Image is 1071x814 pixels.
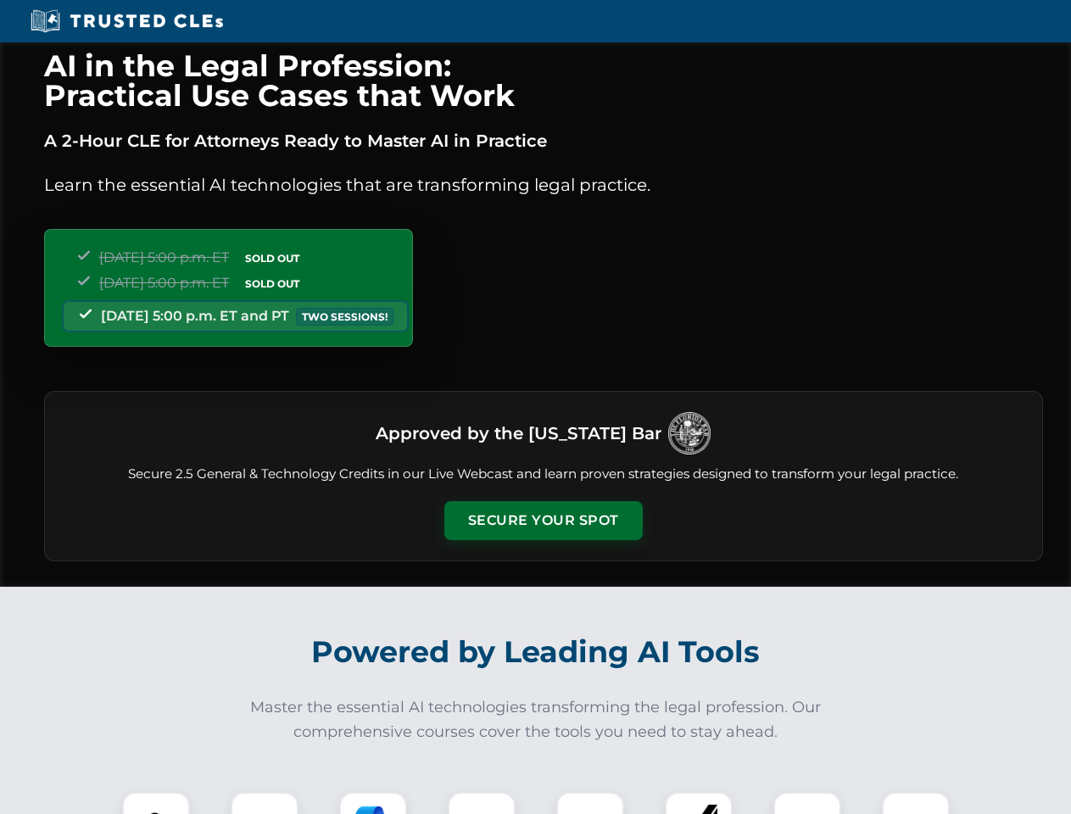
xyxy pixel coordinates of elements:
span: [DATE] 5:00 p.m. ET [99,275,229,291]
p: Master the essential AI technologies transforming the legal profession. Our comprehensive courses... [239,695,833,744]
p: Learn the essential AI technologies that are transforming legal practice. [44,171,1043,198]
p: Secure 2.5 General & Technology Credits in our Live Webcast and learn proven strategies designed ... [65,465,1022,484]
img: Logo [668,412,711,454]
h2: Powered by Leading AI Tools [66,622,1006,682]
span: SOLD OUT [239,249,305,267]
span: SOLD OUT [239,275,305,293]
img: Trusted CLEs [25,8,228,34]
h3: Approved by the [US_STATE] Bar [376,418,661,449]
span: [DATE] 5:00 p.m. ET [99,249,229,265]
button: Secure Your Spot [444,501,643,540]
h1: AI in the Legal Profession: Practical Use Cases that Work [44,51,1043,110]
p: A 2-Hour CLE for Attorneys Ready to Master AI in Practice [44,127,1043,154]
